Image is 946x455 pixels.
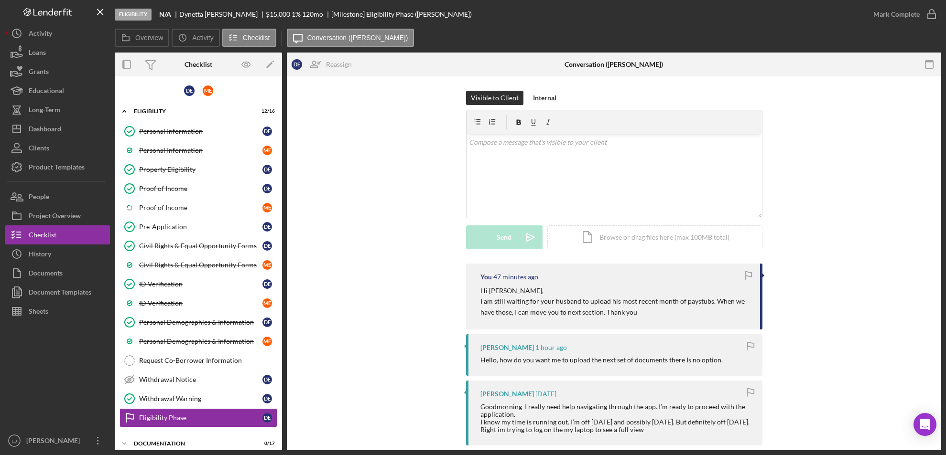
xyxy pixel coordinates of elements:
div: Property Eligibility [139,166,262,173]
div: 0 / 17 [258,441,275,446]
div: D E [262,241,272,251]
div: You [480,273,492,281]
div: Request Co-Borrower Information [139,357,277,364]
div: D E [262,165,272,174]
button: People [5,187,110,206]
button: Conversation ([PERSON_NAME]) [287,29,414,47]
div: [PERSON_NAME] [24,431,86,453]
div: M E [262,337,272,346]
button: Dashboard [5,119,110,138]
div: D E [262,184,272,193]
time: 2025-09-18 18:35 [493,273,538,281]
div: ID Verification [139,280,262,288]
a: ID VerificationDE [120,275,277,294]
a: Activity [5,24,110,43]
button: Educational [5,81,110,100]
div: Grants [29,62,49,84]
button: Long-Term [5,100,110,119]
div: Hello, how do you want me to upload the next set of documents there Is no option. [480,356,723,364]
div: Proof of Income [139,204,262,212]
a: Personal InformationDE [120,122,277,141]
div: People [29,187,49,209]
button: Activity [172,29,219,47]
div: Loans [29,43,46,64]
a: Proof of IncomeME [120,198,277,217]
div: D E [184,85,195,96]
a: Personal Demographics & InformationME [120,332,277,351]
a: Withdrawal WarningDE [120,389,277,408]
div: Goodmorning I really need help navigating through the app. I’m ready to proceed with the applicat... [480,403,753,434]
button: Overview [115,29,169,47]
a: Request Co-Borrower Information [120,351,277,370]
div: D E [262,375,272,384]
span: $15,000 [266,10,290,18]
div: Eligibility [115,9,152,21]
div: Reassign [326,55,352,74]
time: 2025-09-18 18:10 [535,344,567,351]
div: Visible to Client [471,91,519,105]
button: Product Templates [5,158,110,177]
div: 12 / 16 [258,108,275,114]
time: 2025-09-15 13:59 [535,390,556,398]
div: Civil Rights & Equal Opportunity Forms [139,261,262,269]
div: Activity [29,24,52,45]
div: Educational [29,81,64,103]
div: Eligibility Phase [139,414,262,422]
a: Property EligibilityDE [120,160,277,179]
div: Dashboard [29,119,61,141]
div: Send [497,225,511,249]
p: I am still waiting for your husband to upload his most recent month of paystubs. When we have tho... [480,296,750,317]
div: M E [262,298,272,308]
div: [PERSON_NAME] [480,344,534,351]
div: Project Overview [29,206,81,228]
div: D E [262,413,272,423]
div: D E [262,222,272,232]
a: Grants [5,62,110,81]
label: Overview [135,34,163,42]
div: Civil Rights & Equal Opportunity Forms [139,242,262,250]
a: Project Overview [5,206,110,225]
div: D E [262,317,272,327]
a: Pre-ApplicationDE [120,217,277,236]
a: History [5,244,110,264]
div: D E [292,59,302,70]
label: Activity [192,34,213,42]
button: Checklist [5,225,110,244]
div: [PERSON_NAME] [480,390,534,398]
div: Personal Information [139,127,262,135]
a: Eligibility PhaseDE [120,408,277,427]
div: M E [262,260,272,270]
div: Dynetta [PERSON_NAME] [179,11,266,18]
div: Personal Demographics & Information [139,318,262,326]
div: Long-Term [29,100,60,122]
div: Documentation [134,441,251,446]
div: Document Templates [29,283,91,304]
button: Documents [5,264,110,283]
button: Send [466,225,543,249]
a: Civil Rights & Equal Opportunity FormsME [120,255,277,275]
p: Hi [PERSON_NAME], [480,286,750,296]
div: Mark Complete [873,5,920,24]
label: Conversation ([PERSON_NAME]) [307,34,408,42]
label: Checklist [243,34,270,42]
div: Open Intercom Messenger [913,413,936,436]
div: Sheets [29,302,48,323]
a: ID VerificationME [120,294,277,313]
div: Checklist [29,225,56,247]
button: Internal [528,91,561,105]
div: M E [203,85,213,96]
div: Personal Information [139,147,262,154]
div: [Milestone] Eligibility Phase ([PERSON_NAME]) [331,11,472,18]
div: M E [262,146,272,155]
button: Document Templates [5,283,110,302]
div: Withdrawal Notice [139,376,262,383]
button: Loans [5,43,110,62]
div: Personal Demographics & Information [139,338,262,345]
div: Documents [29,264,63,285]
a: Sheets [5,302,110,321]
